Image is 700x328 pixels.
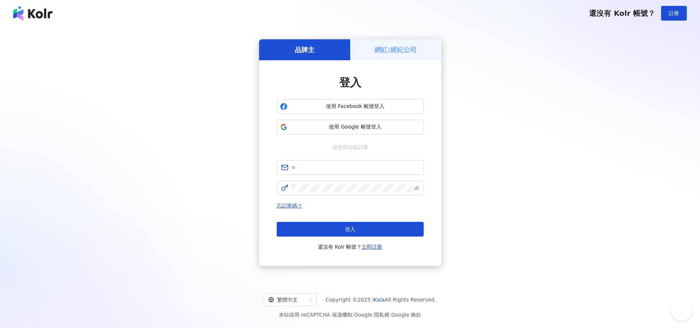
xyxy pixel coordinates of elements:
button: 登入 [277,222,424,237]
a: Google 條款 [391,312,421,318]
h5: 網紅/經紀公司 [374,45,417,54]
span: 註冊 [669,10,679,16]
h5: 品牌主 [295,45,315,54]
iframe: Help Scout Beacon - Open [671,299,693,321]
a: Google 隱私權 [354,312,390,318]
span: 還沒有 Kolr 帳號？ [589,9,655,18]
img: logo [13,6,53,21]
span: 使用 Google 帳號登入 [290,123,420,131]
span: 使用 Facebook 帳號登入 [290,103,420,110]
span: 登入 [345,226,355,232]
a: 立即註冊 [362,244,382,250]
a: iKala [372,297,385,303]
span: 還沒有 Kolr 帳號？ [318,242,383,251]
button: 使用 Facebook 帳號登入 [277,99,424,114]
span: 或使用信箱註冊 [327,143,373,151]
span: eye-invisible [414,185,419,191]
div: 繁體中文 [268,294,306,306]
span: | [352,312,354,318]
button: 註冊 [661,6,687,21]
a: 忘記密碼？ [277,203,302,209]
span: 登入 [339,76,361,89]
span: Copyright © 2025 All Rights Reserved. [326,295,436,304]
button: 使用 Google 帳號登入 [277,120,424,134]
span: 本站採用 reCAPTCHA 保護機制 [279,310,421,319]
span: | [390,312,391,318]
